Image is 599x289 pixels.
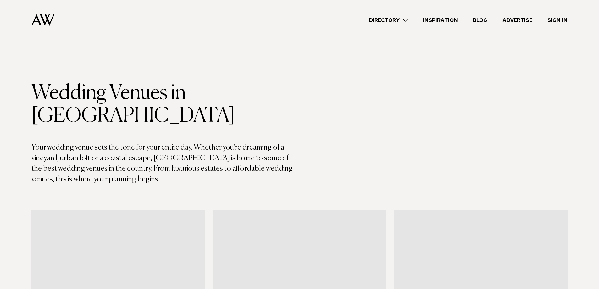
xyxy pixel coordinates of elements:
[31,142,300,185] p: Your wedding venue sets the tone for your entire day. Whether you're dreaming of a vineyard, urba...
[540,16,575,25] a: Sign In
[465,16,495,25] a: Blog
[31,14,54,26] img: Auckland Weddings Logo
[31,82,300,127] h1: Wedding Venues in [GEOGRAPHIC_DATA]
[362,16,415,25] a: Directory
[495,16,540,25] a: Advertise
[415,16,465,25] a: Inspiration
